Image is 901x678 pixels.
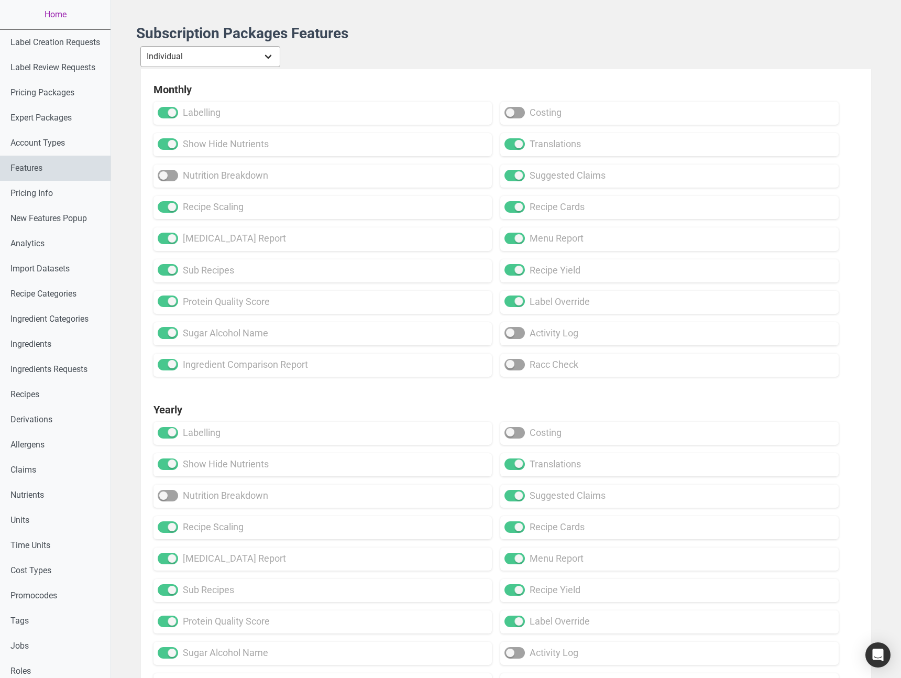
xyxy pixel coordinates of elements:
span: labelling [183,107,221,118]
span: sugar alcohol name [183,327,268,338]
span: recipe cards [530,201,585,212]
h2: Yearly [153,402,859,418]
span: recipe cards [530,521,585,532]
span: translations [530,458,581,469]
span: ingredient comparison report [183,359,308,370]
span: racc check [530,359,578,370]
span: show hide nutrients [183,458,269,469]
span: costing [530,107,562,118]
span: sub recipes [183,265,234,276]
span: [MEDICAL_DATA] report [183,233,286,244]
h2: Monthly [153,82,859,97]
span: recipe yield [530,584,580,595]
div: Open Intercom Messenger [865,642,891,668]
span: suggested claims [530,170,606,181]
span: translations [530,138,581,149]
span: protein quality score [183,296,270,307]
span: costing [530,427,562,438]
h1: Subscription Packages Features [136,25,876,42]
span: menu report [530,233,584,244]
span: sugar alcohol name [183,647,268,658]
span: recipe scaling [183,201,244,212]
span: activity log [530,647,578,658]
span: sub recipes [183,584,234,595]
span: protein quality score [183,616,270,627]
span: recipe scaling [183,521,244,532]
span: [MEDICAL_DATA] report [183,553,286,564]
span: labelling [183,427,221,438]
span: nutrition breakdown [183,490,268,501]
span: recipe yield [530,265,580,276]
span: nutrition breakdown [183,170,268,181]
span: suggested claims [530,490,606,501]
span: menu report [530,553,584,564]
span: activity log [530,327,578,338]
span: label override [530,616,590,627]
span: show hide nutrients [183,138,269,149]
span: label override [530,296,590,307]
